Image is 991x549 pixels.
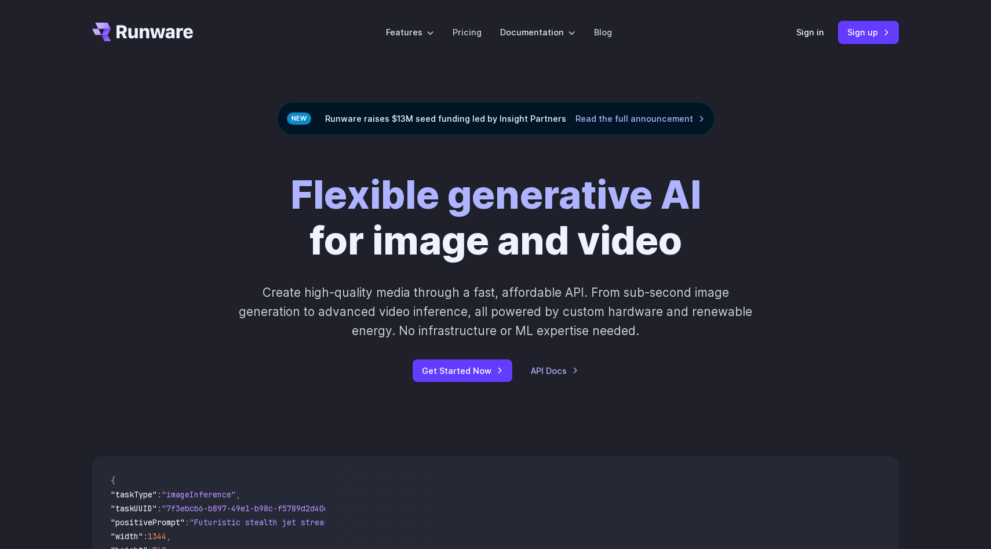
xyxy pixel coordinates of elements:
[386,26,434,39] label: Features
[162,489,236,500] span: "imageInference"
[277,102,715,135] div: Runware raises $13M seed funding led by Insight Partners
[531,364,578,377] a: API Docs
[453,26,482,39] a: Pricing
[838,21,899,43] a: Sign up
[594,26,612,39] a: Blog
[290,172,701,264] h1: for image and video
[238,283,754,341] p: Create high-quality media through a fast, affordable API. From sub-second image generation to adv...
[157,489,162,500] span: :
[157,503,162,514] span: :
[111,517,185,528] span: "positivePrompt"
[92,23,193,41] a: Go to /
[290,172,701,218] strong: Flexible generative AI
[162,503,338,514] span: "7f3ebcb6-b897-49e1-b98c-f5789d2d40d7"
[111,475,115,486] span: {
[111,503,157,514] span: "taskUUID"
[236,489,241,500] span: ,
[143,531,148,541] span: :
[148,531,166,541] span: 1344
[796,26,824,39] a: Sign in
[185,517,190,528] span: :
[575,112,705,125] a: Read the full announcement
[166,531,171,541] span: ,
[190,517,611,528] span: "Futuristic stealth jet streaking through a neon-lit cityscape with glowing purple exhaust"
[500,26,575,39] label: Documentation
[111,489,157,500] span: "taskType"
[413,359,512,382] a: Get Started Now
[111,531,143,541] span: "width"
